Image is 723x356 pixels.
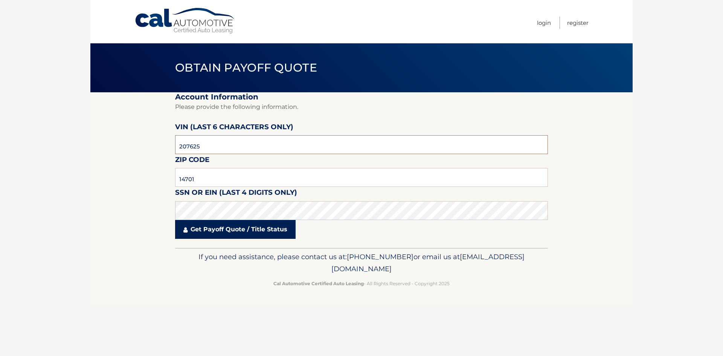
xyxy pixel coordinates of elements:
a: Get Payoff Quote / Title Status [175,220,296,239]
h2: Account Information [175,92,548,102]
a: Login [537,17,551,29]
p: If you need assistance, please contact us at: or email us at [180,251,543,275]
strong: Cal Automotive Certified Auto Leasing [273,281,364,286]
p: Please provide the following information. [175,102,548,112]
span: [PHONE_NUMBER] [347,252,413,261]
label: SSN or EIN (last 4 digits only) [175,187,297,201]
a: Register [567,17,589,29]
label: Zip Code [175,154,209,168]
p: - All Rights Reserved - Copyright 2025 [180,280,543,287]
a: Cal Automotive [134,8,236,34]
span: Obtain Payoff Quote [175,61,317,75]
label: VIN (last 6 characters only) [175,121,293,135]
